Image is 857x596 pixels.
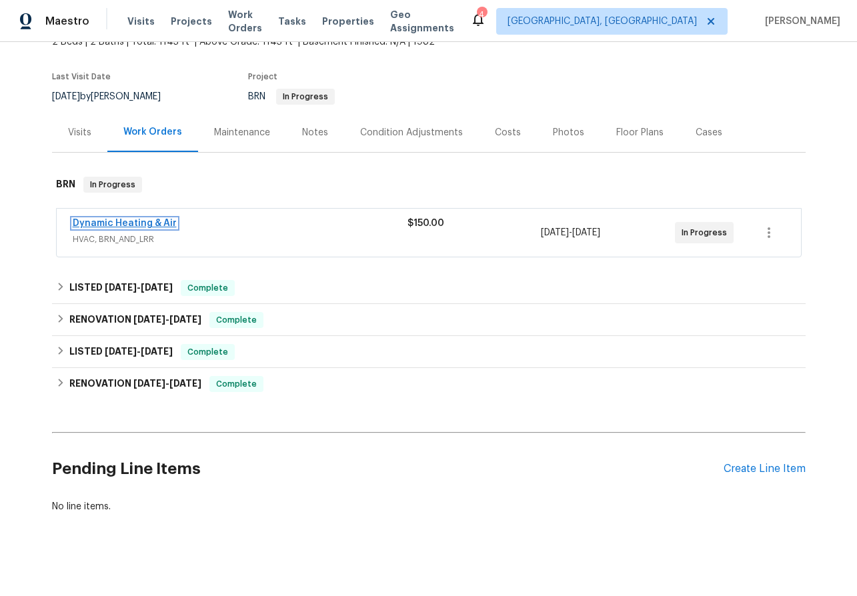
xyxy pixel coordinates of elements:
span: [DATE] [105,283,137,292]
span: [DATE] [133,379,165,388]
div: Photos [553,126,584,139]
span: - [541,226,600,239]
span: [GEOGRAPHIC_DATA], [GEOGRAPHIC_DATA] [508,15,697,28]
span: Maestro [45,15,89,28]
span: 2 Beds | 2 Baths | Total: 1143 ft² | Above Grade: 1143 ft² | Basement Finished: N/A | 1982 [52,35,536,49]
div: by [PERSON_NAME] [52,89,177,105]
span: Complete [211,313,262,327]
h2: Pending Line Items [52,438,724,500]
span: $150.00 [407,219,444,228]
span: Tasks [278,17,306,26]
span: BRN [248,92,335,101]
div: BRN In Progress [52,163,806,206]
span: HVAC, BRN_AND_LRR [73,233,407,246]
span: Projects [171,15,212,28]
div: RENOVATION [DATE]-[DATE]Complete [52,368,806,400]
span: Complete [182,281,233,295]
span: [DATE] [169,315,201,324]
div: Work Orders [123,125,182,139]
span: Geo Assignments [390,8,454,35]
span: [DATE] [572,228,600,237]
span: [DATE] [133,315,165,324]
span: Complete [182,345,233,359]
span: [DATE] [52,92,80,101]
span: Complete [211,377,262,391]
span: In Progress [85,178,141,191]
span: [DATE] [169,379,201,388]
span: [DATE] [141,347,173,356]
div: Condition Adjustments [360,126,463,139]
span: Last Visit Date [52,73,111,81]
span: [PERSON_NAME] [760,15,840,28]
div: RENOVATION [DATE]-[DATE]Complete [52,304,806,336]
div: LISTED [DATE]-[DATE]Complete [52,272,806,304]
span: Work Orders [228,8,262,35]
span: [DATE] [141,283,173,292]
span: - [105,283,173,292]
span: In Progress [277,93,333,101]
div: LISTED [DATE]-[DATE]Complete [52,336,806,368]
a: Dynamic Heating & Air [73,219,177,228]
div: No line items. [52,500,806,513]
span: In Progress [682,226,732,239]
span: Project [248,73,277,81]
span: [DATE] [105,347,137,356]
div: 4 [477,8,486,21]
h6: RENOVATION [69,376,201,392]
div: Notes [302,126,328,139]
span: - [133,315,201,324]
h6: LISTED [69,280,173,296]
span: - [105,347,173,356]
span: Visits [127,15,155,28]
div: Floor Plans [616,126,664,139]
span: [DATE] [541,228,569,237]
div: Visits [68,126,91,139]
h6: LISTED [69,344,173,360]
div: Costs [495,126,521,139]
span: - [133,379,201,388]
div: Maintenance [214,126,270,139]
div: Cases [696,126,722,139]
div: Create Line Item [724,463,806,475]
h6: BRN [56,177,75,193]
span: Properties [322,15,374,28]
h6: RENOVATION [69,312,201,328]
